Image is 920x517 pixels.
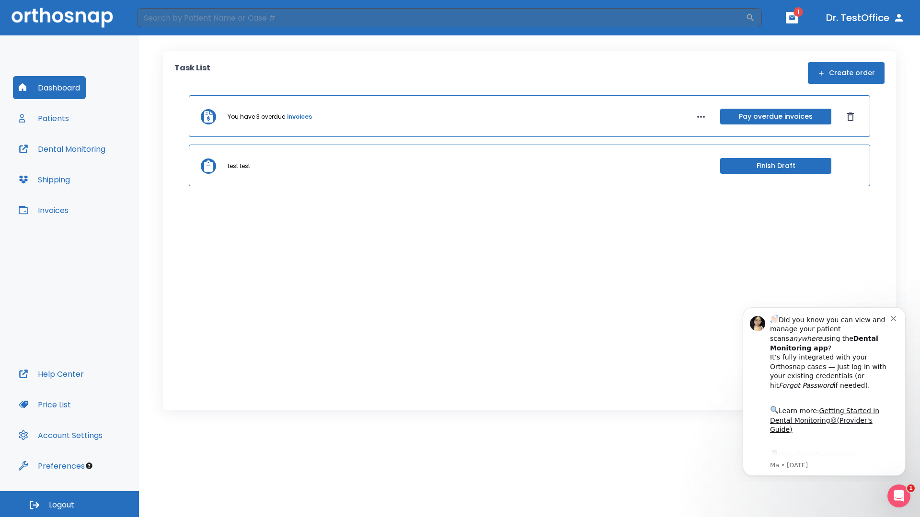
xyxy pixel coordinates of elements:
[42,162,162,171] p: Message from Ma, sent 7w ago
[822,9,908,26] button: Dr. TestOffice
[42,150,162,199] div: Download the app: | ​ Let us know if you need help getting started!
[13,424,108,447] button: Account Settings
[42,153,127,170] a: App Store
[13,76,86,99] button: Dashboard
[720,109,831,124] button: Pay overdue invoices
[228,162,250,170] p: test test
[287,112,312,121] a: invoices
[13,393,77,416] button: Price List
[843,109,858,124] button: Dismiss
[13,137,111,160] button: Dental Monitoring
[137,8,746,27] input: Search by Patient Name or Case #
[13,168,76,191] button: Shipping
[720,158,831,174] button: Finish Draft
[808,62,885,84] button: Create order
[887,484,910,507] iframe: Intercom live chat
[728,299,920,482] iframe: Intercom notifications message
[85,461,93,470] div: Tooltip anchor
[174,62,210,84] p: Task List
[793,7,803,17] span: 1
[13,362,90,385] button: Help Center
[13,454,91,477] button: Preferences
[162,15,170,22] button: Dismiss notification
[228,112,285,121] p: You have 3 overdue
[11,8,113,27] img: Orthosnap
[13,107,75,130] button: Patients
[907,484,915,492] span: 1
[49,500,74,510] span: Logout
[13,199,74,222] button: Invoices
